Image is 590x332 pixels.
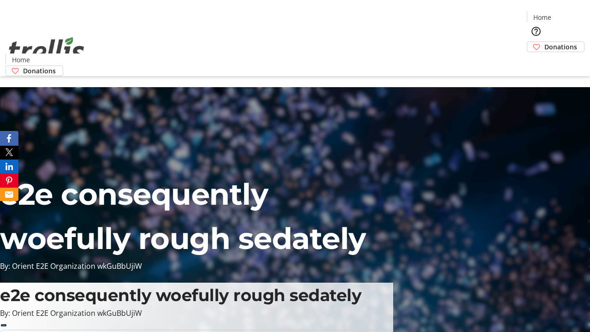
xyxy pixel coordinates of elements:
[544,42,577,52] span: Donations
[527,41,584,52] a: Donations
[23,66,56,76] span: Donations
[527,22,545,41] button: Help
[533,12,551,22] span: Home
[6,55,35,65] a: Home
[527,52,545,71] button: Cart
[527,12,557,22] a: Home
[12,55,30,65] span: Home
[6,27,88,73] img: Orient E2E Organization wkGuBbUjiW's Logo
[6,65,63,76] a: Donations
